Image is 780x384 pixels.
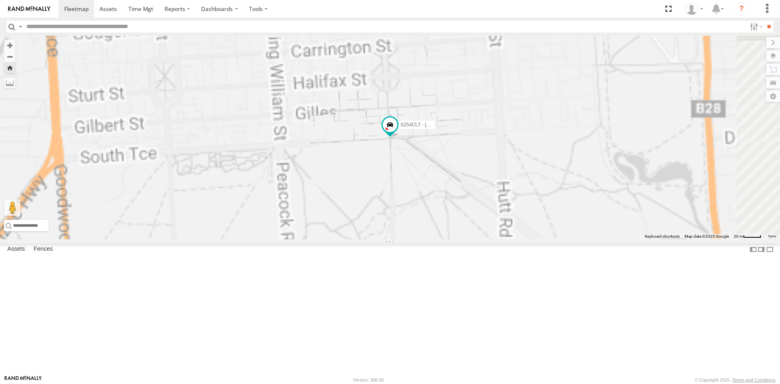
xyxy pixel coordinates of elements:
span: S254CLT - [PERSON_NAME] [401,121,465,127]
button: Zoom Home [4,62,15,73]
div: Version: 306.00 [353,377,384,382]
button: Keyboard shortcuts [645,234,680,239]
label: Dock Summary Table to the Right [757,243,765,255]
label: Search Query [17,21,24,33]
label: Search Filter Options [747,21,764,33]
i: ? [735,2,748,15]
a: Terms and Conditions [732,377,776,382]
a: Terms (opens in new tab) [768,235,776,238]
label: Assets [3,244,29,255]
label: Measure [4,77,15,89]
span: 20 m [734,234,743,239]
button: Map Scale: 20 m per 41 pixels [731,234,764,239]
img: rand-logo.svg [8,6,50,12]
button: Zoom out [4,51,15,62]
a: Visit our Website [4,376,42,384]
button: Drag Pegman onto the map to open Street View [4,200,20,216]
div: Peter Lu [682,3,706,15]
label: Fences [30,244,57,255]
label: Hide Summary Table [766,243,774,255]
div: © Copyright 2025 - [695,377,776,382]
label: Map Settings [766,91,780,102]
button: Zoom in [4,40,15,51]
span: Map data ©2025 Google [685,234,729,239]
label: Dock Summary Table to the Left [749,243,757,255]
